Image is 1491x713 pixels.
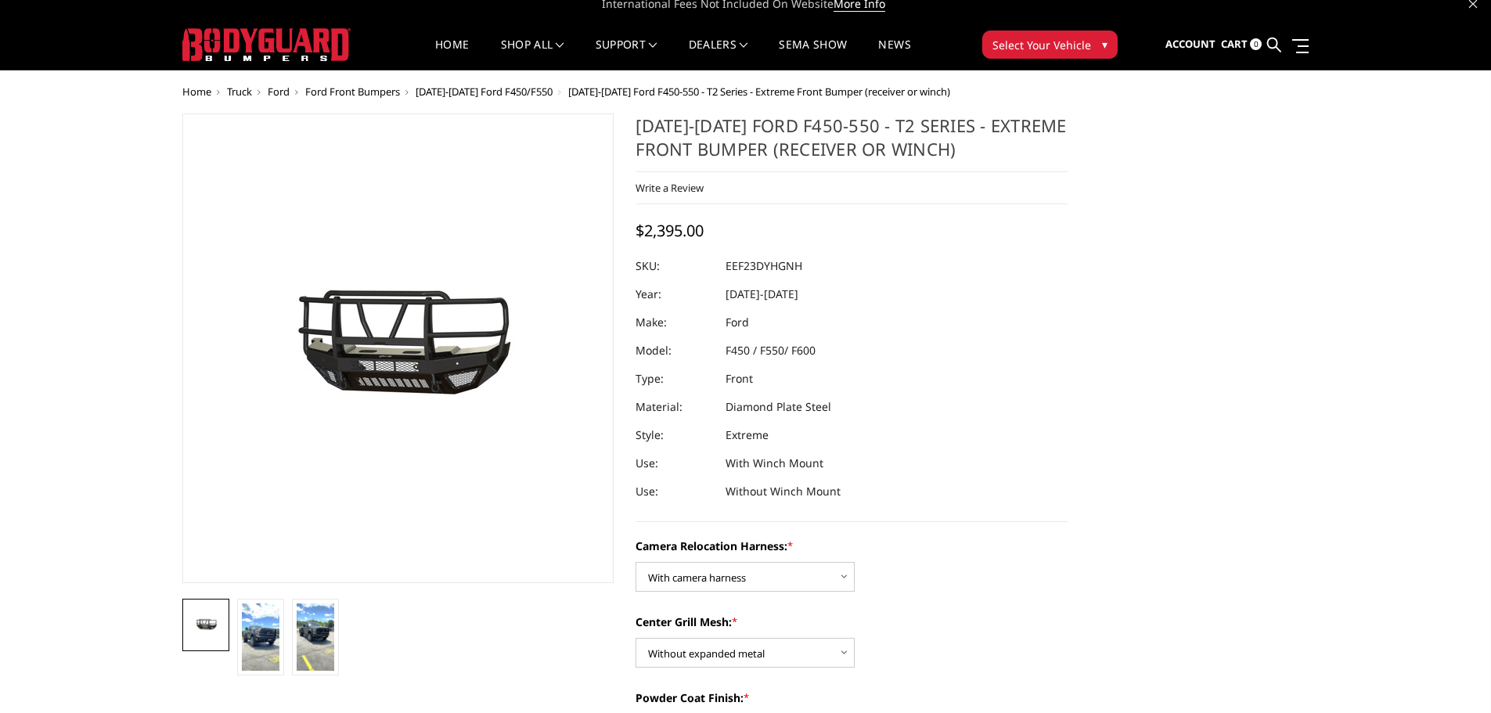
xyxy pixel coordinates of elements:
[1165,37,1215,51] span: Account
[726,393,831,421] dd: Diamond Plate Steel
[636,337,714,365] dt: Model:
[1165,23,1215,66] a: Account
[636,538,1068,554] label: Camera Relocation Harness:
[305,85,400,99] a: Ford Front Bumpers
[268,85,290,99] a: Ford
[726,337,816,365] dd: F450 / F550/ F600
[726,280,798,308] dd: [DATE]-[DATE]
[636,280,714,308] dt: Year:
[726,308,749,337] dd: Ford
[636,449,714,477] dt: Use:
[726,421,769,449] dd: Extreme
[636,421,714,449] dt: Style:
[636,477,714,506] dt: Use:
[726,449,823,477] dd: With Winch Mount
[1250,38,1262,50] span: 0
[297,603,334,671] img: 2023-2026 Ford F450-550 - T2 Series - Extreme Front Bumper (receiver or winch)
[636,220,704,241] span: $2,395.00
[1413,638,1491,713] iframe: Chat Widget
[596,39,657,70] a: Support
[501,39,564,70] a: shop all
[636,308,714,337] dt: Make:
[1221,37,1248,51] span: Cart
[242,603,279,671] img: 2023-2026 Ford F450-550 - T2 Series - Extreme Front Bumper (receiver or winch)
[636,365,714,393] dt: Type:
[568,85,950,99] span: [DATE]-[DATE] Ford F450-550 - T2 Series - Extreme Front Bumper (receiver or winch)
[636,690,1068,706] label: Powder Coat Finish:
[726,365,753,393] dd: Front
[636,113,1068,172] h1: [DATE]-[DATE] Ford F450-550 - T2 Series - Extreme Front Bumper (receiver or winch)
[227,85,252,99] a: Truck
[636,252,714,280] dt: SKU:
[182,113,614,583] a: 2023-2026 Ford F450-550 - T2 Series - Extreme Front Bumper (receiver or winch)
[182,28,351,61] img: BODYGUARD BUMPERS
[416,85,553,99] a: [DATE]-[DATE] Ford F450/F550
[1102,36,1107,52] span: ▾
[982,31,1118,59] button: Select Your Vehicle
[187,614,225,636] img: 2023-2026 Ford F450-550 - T2 Series - Extreme Front Bumper (receiver or winch)
[1221,23,1262,66] a: Cart 0
[636,393,714,421] dt: Material:
[636,614,1068,630] label: Center Grill Mesh:
[435,39,469,70] a: Home
[689,39,748,70] a: Dealers
[878,39,910,70] a: News
[726,477,841,506] dd: Without Winch Mount
[726,252,802,280] dd: EEF23DYHGNH
[779,39,847,70] a: SEMA Show
[992,37,1091,53] span: Select Your Vehicle
[182,85,211,99] a: Home
[636,181,704,195] a: Write a Review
